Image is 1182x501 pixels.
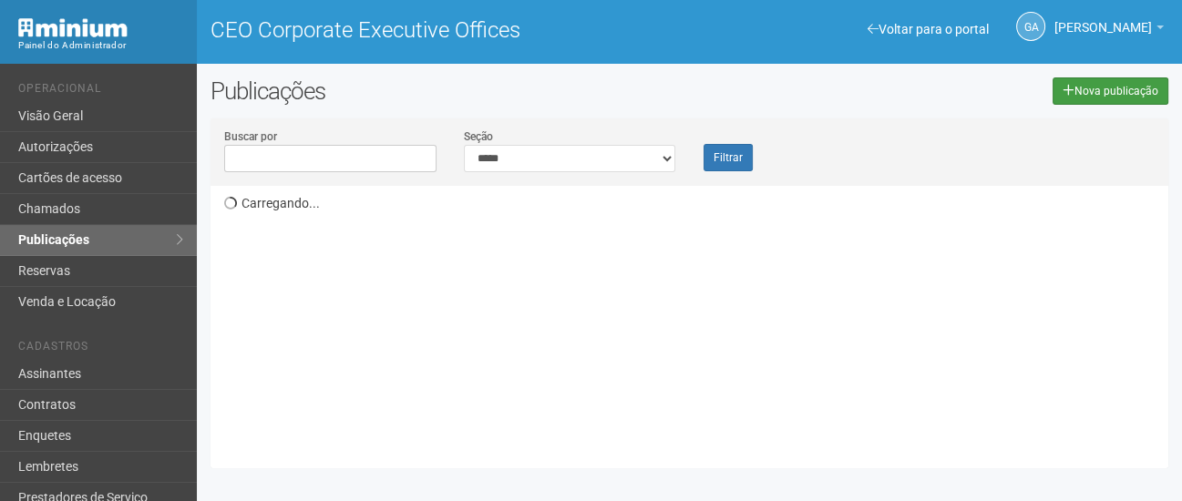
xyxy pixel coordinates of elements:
[224,186,1168,455] div: Carregando...
[704,144,753,171] button: Filtrar
[1053,77,1168,105] a: Nova publicação
[211,77,593,105] h2: Publicações
[1016,12,1045,41] a: GA
[18,82,183,101] li: Operacional
[224,128,277,145] label: Buscar por
[868,22,989,36] a: Voltar para o portal
[211,18,675,42] h1: CEO Corporate Executive Offices
[18,18,128,37] img: Minium
[1054,23,1164,37] a: [PERSON_NAME]
[18,37,183,54] div: Painel do Administrador
[464,128,493,145] label: Seção
[18,340,183,359] li: Cadastros
[1054,3,1152,35] span: Gisele Alevato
